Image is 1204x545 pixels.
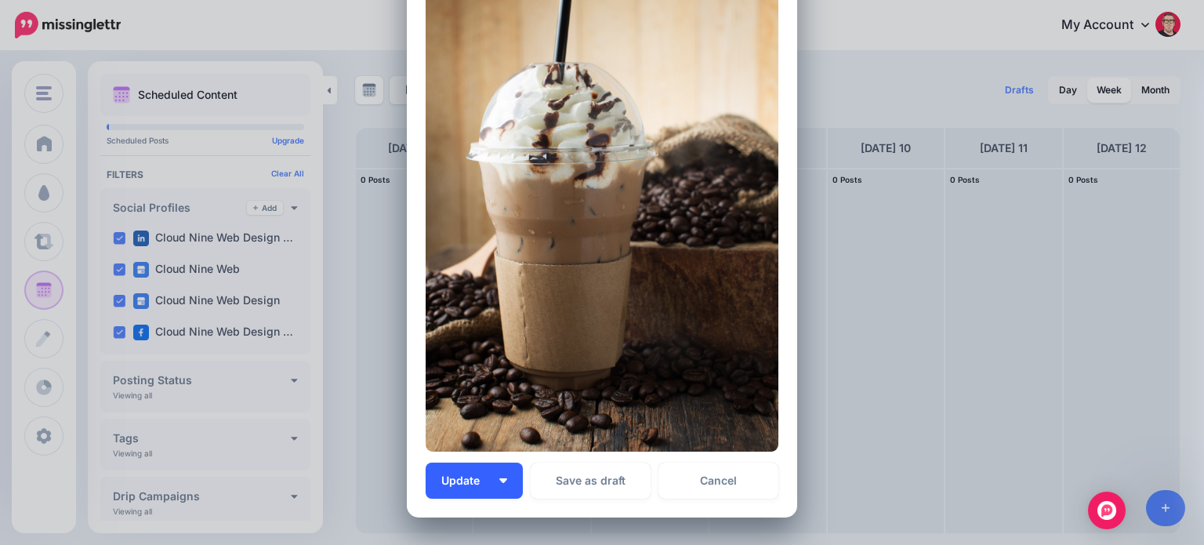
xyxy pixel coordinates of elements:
[426,463,523,499] button: Update
[531,463,651,499] button: Save as draft
[658,463,778,499] a: Cancel
[1088,492,1126,529] div: Open Intercom Messenger
[499,478,507,483] img: arrow-down-white.png
[441,475,491,486] span: Update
